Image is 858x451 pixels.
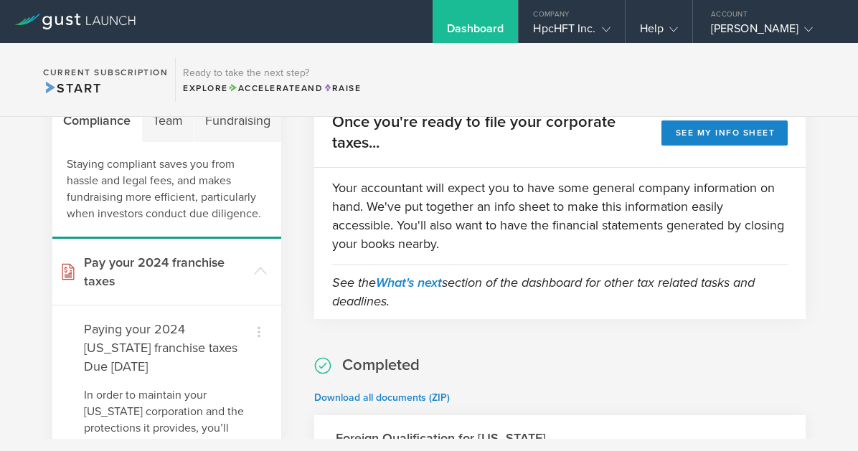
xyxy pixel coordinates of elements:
[43,80,101,96] span: Start
[43,68,168,77] h2: Current Subscription
[323,83,361,93] span: Raise
[314,391,450,404] a: Download all documents (ZIP)
[142,99,194,142] div: Team
[336,429,546,447] h3: Foreign Qualification for [US_STATE]
[332,179,788,253] p: Your accountant will expect you to have some general company information on hand. We've put toget...
[711,22,833,43] div: [PERSON_NAME]
[183,68,361,78] h3: Ready to take the next step?
[533,22,610,43] div: HpcHFT Inc.
[376,275,442,290] a: What's next
[52,99,142,142] div: Compliance
[332,275,755,309] em: See the section of the dashboard for other tax related tasks and deadlines.
[84,253,247,290] h3: Pay your 2024 franchise taxes
[84,320,250,376] h4: Paying your 2024 [US_STATE] franchise taxes Due [DATE]
[52,142,281,239] div: Staying compliant saves you from hassle and legal fees, and makes fundraising more efficient, par...
[175,57,368,102] div: Ready to take the next step?ExploreAccelerateandRaise
[194,99,281,142] div: Fundraising
[228,83,301,93] span: Accelerate
[661,120,788,146] button: See my info sheet
[447,22,504,43] div: Dashboard
[332,112,661,153] h2: Once you're ready to file your corporate taxes...
[228,83,324,93] span: and
[342,355,420,376] h2: Completed
[183,82,361,95] div: Explore
[640,22,678,43] div: Help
